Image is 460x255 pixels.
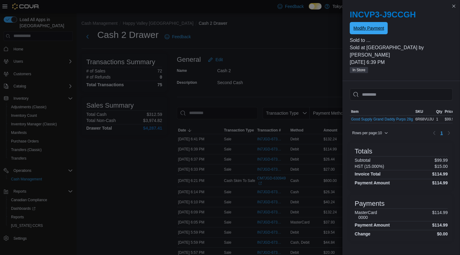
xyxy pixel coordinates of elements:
span: Price [445,109,454,114]
nav: Pagination for table: MemoryTable from EuiInMemoryTable [431,128,453,138]
h4: Change [355,231,370,236]
h3: Payments [355,200,385,207]
div: 1 [435,116,443,123]
p: Sold at [GEOGRAPHIC_DATA] by [PERSON_NAME] [350,44,453,59]
p: Sold to ... [350,37,453,44]
h3: Totals [355,148,372,155]
h6: HST (15.000%) [355,164,384,169]
span: Qty [436,109,442,114]
button: Qty [435,108,443,115]
span: SKU [415,109,423,114]
h4: Payment Amount [355,180,390,185]
button: Page 1 of 1 [438,128,445,138]
span: Rows per page : 10 [352,131,382,135]
h2: INCVP3-J9CCGH [350,10,453,20]
button: Modify Payment [350,22,388,34]
h6: Subtotal [355,158,370,163]
p: $15.00 [435,164,448,169]
h4: $0.00 [437,231,448,236]
h6: MasterCard [355,210,377,215]
ul: Pagination for table: MemoryTable from EuiInMemoryTable [438,128,445,138]
button: Previous page [431,129,438,137]
input: This is a search bar. As you type, the results lower in the page will automatically filter. [350,88,453,101]
button: Rows per page:10 [350,129,391,137]
span: Modify Payment [353,25,384,31]
h4: $114.99 [432,180,448,185]
span: Item [351,109,359,114]
span: 1 [440,130,443,136]
p: $114.99 [432,210,448,220]
span: In Store [353,67,365,73]
h4: $114.99 [432,172,448,176]
h4: $114.99 [432,223,448,227]
span: In Store [350,67,368,73]
div: $99.99 [443,116,457,123]
p: [DATE] 6:39 PM [350,59,453,66]
button: Good Supply Grand Daddy Purps 28g [351,117,413,121]
button: Price [443,108,457,115]
h4: Invoice Total [355,172,381,176]
h6: 0000 [358,215,377,220]
button: Item [350,108,414,115]
p: $99.99 [435,158,448,163]
h4: Payment Amount [355,223,390,227]
button: SKU [414,108,435,115]
button: Next page [445,129,453,137]
button: Close this dialog [450,2,458,10]
span: 6R68VUJU [415,117,434,122]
